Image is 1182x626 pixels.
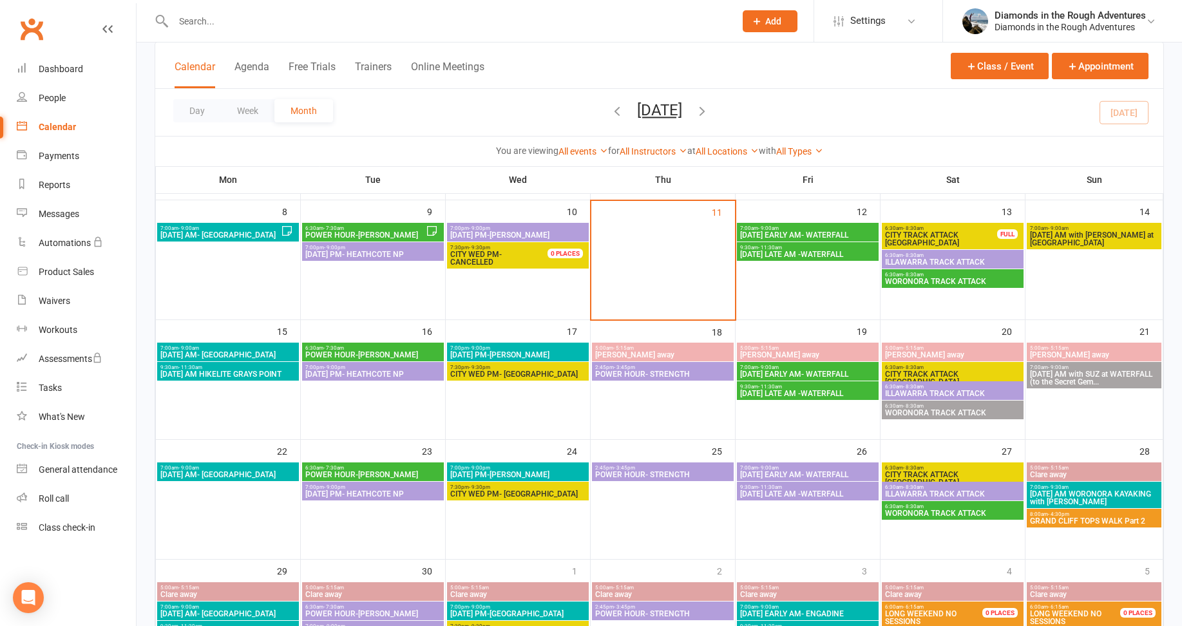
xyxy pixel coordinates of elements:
[160,465,296,471] span: 7:00am
[17,455,136,484] a: General attendance kiosk mode
[903,365,924,370] span: - 8:30am
[884,345,1021,351] span: 5:00am
[305,490,441,498] span: [DATE] PM- HEATHCOTE NP
[277,560,300,581] div: 29
[758,604,779,610] span: - 9:00am
[739,390,876,397] span: [DATE] LATE AM -WATERFALL
[637,101,682,119] button: [DATE]
[1048,345,1069,351] span: - 5:15am
[450,465,586,471] span: 7:00pm
[1048,585,1069,591] span: - 5:15am
[739,604,876,610] span: 7:00am
[1139,440,1163,461] div: 28
[739,365,876,370] span: 7:00am
[450,365,586,370] span: 7:30pm
[884,351,1021,359] span: [PERSON_NAME] away
[884,225,998,231] span: 6:30am
[355,61,392,88] button: Trainers
[39,522,95,533] div: Class check-in
[758,585,779,591] span: - 5:15am
[17,316,136,345] a: Workouts
[1029,365,1159,370] span: 7:00am
[469,604,490,610] span: - 9:00pm
[1029,231,1159,247] span: [DATE] AM with [PERSON_NAME] at [GEOGRAPHIC_DATA]
[1029,490,1159,506] span: [DATE] AM WORONORA KAYAKING with [PERSON_NAME]
[1029,351,1159,359] span: [PERSON_NAME] away
[450,370,586,378] span: CITY WED PM- [GEOGRAPHIC_DATA]
[39,209,79,219] div: Messages
[903,345,924,351] span: - 5:15am
[178,345,199,351] span: - 9:00am
[857,440,880,461] div: 26
[884,585,1021,591] span: 5:00am
[884,610,998,625] span: SESSIONS
[17,229,136,258] a: Automations
[739,251,876,258] span: [DATE] LATE AM -WATERFALL
[160,585,296,591] span: 5:00am
[613,345,634,351] span: - 5:15am
[884,278,1021,285] span: WORONORA TRACK ATTACK
[323,345,344,351] span: - 7:30am
[739,345,876,351] span: 5:00am
[903,504,924,509] span: - 8:30am
[15,13,48,45] a: Clubworx
[305,604,441,610] span: 6:30am
[951,53,1049,79] button: Class / Event
[305,251,441,258] span: [DATE] PM- HEATHCOTE NP
[17,374,136,403] a: Tasks
[160,225,281,231] span: 7:00am
[39,296,70,306] div: Waivers
[613,585,634,591] span: - 5:15am
[884,390,1021,397] span: ILLAWARRA TRACK ATTACK
[446,166,591,193] th: Wed
[696,146,759,156] a: All Locations
[289,61,336,88] button: Free Trials
[39,464,117,475] div: General attendance
[17,403,136,432] a: What's New
[422,440,445,461] div: 23
[1029,517,1159,525] span: GRAND CLIFF TOPS WALK Part 2
[1029,610,1136,625] span: SESSIONS
[324,365,345,370] span: - 9:00pm
[160,610,296,618] span: [DATE] AM- [GEOGRAPHIC_DATA]
[739,484,876,490] span: 9:30am
[496,146,558,156] strong: You are viewing
[595,365,731,370] span: 2:45pm
[884,490,1021,498] span: ILLAWARRA TRACK ATTACK
[765,16,781,26] span: Add
[39,93,66,103] div: People
[277,320,300,341] div: 15
[903,384,924,390] span: - 8:30am
[903,252,924,258] span: - 8:30am
[234,61,269,88] button: Agenda
[1030,609,1101,618] span: LONG WEEKEND NO
[758,345,779,351] span: - 5:15am
[1048,365,1069,370] span: - 9:00am
[450,490,586,498] span: CITY WED PM- [GEOGRAPHIC_DATA]
[450,245,563,251] span: 7:30pm
[305,370,441,378] span: [DATE] PM- HEATHCOTE NP
[1048,225,1069,231] span: - 9:00am
[450,250,502,259] span: CITY WED PM-
[469,225,490,231] span: - 9:00pm
[160,365,296,370] span: 9:30am
[739,231,876,239] span: [DATE] EARLY AM- WATERFALL
[739,245,876,251] span: 9:30am
[1025,166,1163,193] th: Sun
[17,484,136,513] a: Roll call
[1029,591,1159,598] span: Clare away
[39,412,85,422] div: What's New
[450,604,586,610] span: 7:00pm
[39,493,69,504] div: Roll call
[450,484,586,490] span: 7:30pm
[221,99,274,122] button: Week
[884,252,1021,258] span: 6:30am
[884,384,1021,390] span: 6:30am
[1029,511,1159,517] span: 8:00am
[160,370,296,378] span: [DATE] AM HIKELITE GRAYS POINT
[595,610,731,618] span: POWER HOUR- STRENGTH
[1120,608,1156,618] div: 0 PLACES
[450,585,586,591] span: 5:00am
[903,225,924,231] span: - 8:30am
[884,365,1021,370] span: 6:30am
